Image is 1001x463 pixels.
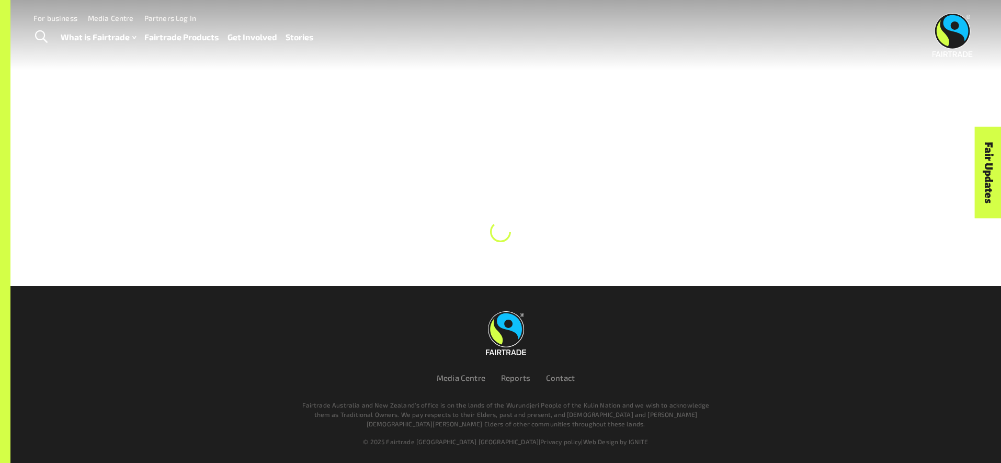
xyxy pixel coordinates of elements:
[363,438,539,445] span: © 2025 Fairtrade [GEOGRAPHIC_DATA] [GEOGRAPHIC_DATA]
[191,437,821,446] div: | |
[932,13,973,57] img: Fairtrade Australia New Zealand logo
[286,30,314,45] a: Stories
[486,311,526,355] img: Fairtrade Australia New Zealand logo
[144,30,219,45] a: Fairtrade Products
[28,24,54,50] a: Toggle Search
[227,30,277,45] a: Get Involved
[540,438,581,445] a: Privacy policy
[437,373,485,382] a: Media Centre
[583,438,649,445] a: Web Design by IGNITE
[501,373,530,382] a: Reports
[33,14,77,22] a: For business
[298,400,714,428] p: Fairtrade Australia and New Zealand’s office is on the lands of the Wurundjeri People of the Kuli...
[61,30,136,45] a: What is Fairtrade
[546,373,575,382] a: Contact
[88,14,134,22] a: Media Centre
[144,14,196,22] a: Partners Log In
